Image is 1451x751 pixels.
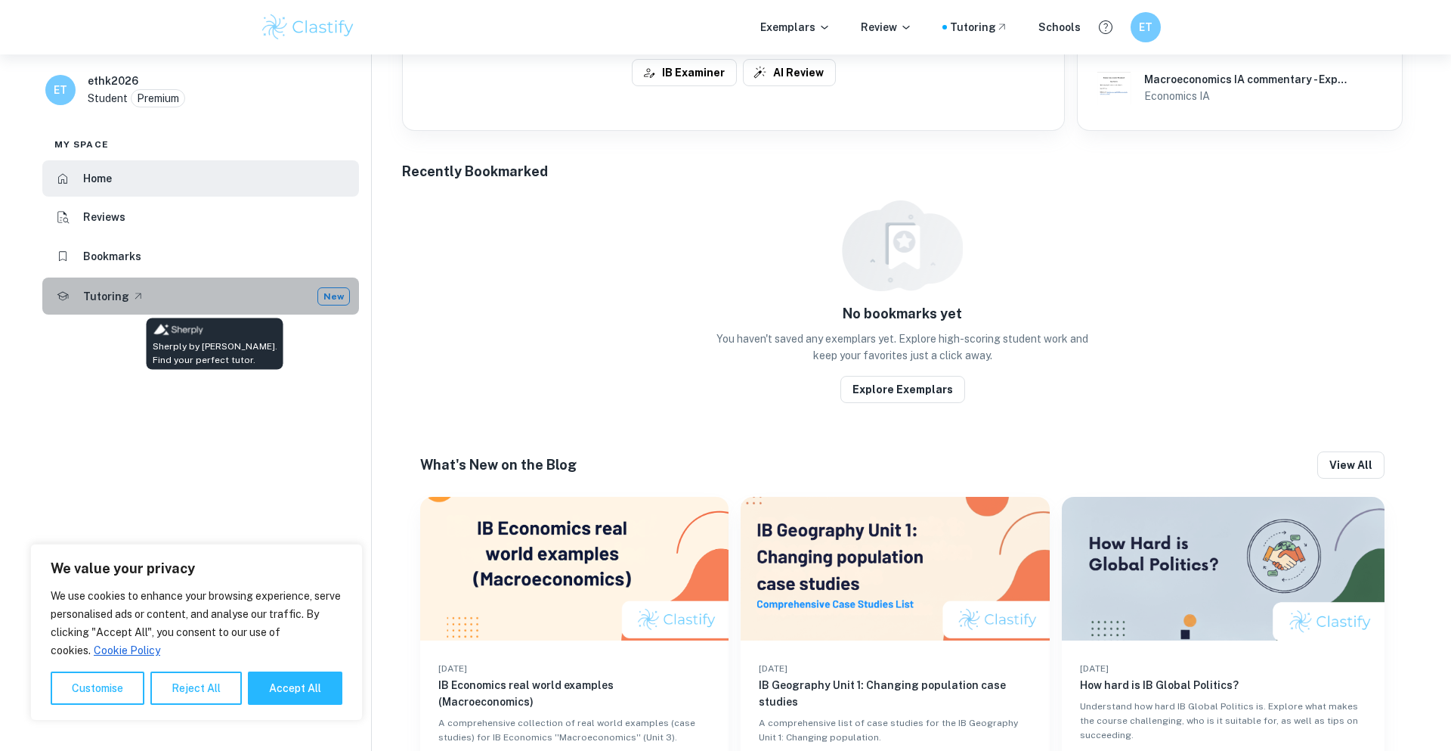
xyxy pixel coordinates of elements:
p: Sherply by [PERSON_NAME]. [153,340,277,353]
h6: How hard is IB Global Politics? [1080,677,1366,694]
img: Thumbnail [153,321,203,340]
h6: Home [83,170,112,187]
img: Blog post [420,497,729,641]
a: Bookmarks [42,238,359,275]
button: ET [1131,12,1161,42]
h6: What's New on the Blog [420,455,577,476]
h6: Macroeconomics IA commentary - Expansionary monetary policy and its effects on Pakistani Economy [1144,71,1350,88]
h6: IB Geography Unit 1: Changing population case studies [759,677,1031,710]
button: AI Review [743,59,836,86]
p: A comprehensive list of case studies for the IB Geography Unit 1: Changing population. [759,716,1031,745]
button: IB Examiner [632,59,737,86]
a: TutoringNew [42,278,359,315]
p: Student [88,90,128,107]
a: Tutoring [950,19,1008,36]
span: [DATE] [1080,663,1109,674]
p: Review [861,19,912,36]
p: We use cookies to enhance your browsing experience, serve personalised ads or content, and analys... [51,587,342,659]
h6: ethk2026 [88,73,138,89]
button: Help and Feedback [1093,14,1118,40]
button: Explore Exemplars [840,376,965,403]
button: Accept All [248,672,342,705]
p: We value your privacy [51,560,342,578]
p: A comprehensive collection of real world examples (case studies) for IB Economics ''Macroeconomic... [438,716,710,745]
h6: Recently Bookmarked [402,161,548,182]
div: We value your privacy [30,544,363,721]
span: [DATE] [759,663,787,674]
p: Exemplars [760,19,831,36]
img: Clastify logo [260,12,356,42]
span: My space [54,138,109,151]
h6: IB Economics real world examples (Macroeconomics) [438,677,710,710]
span: [DATE] [438,663,467,674]
img: Blog post [1062,497,1384,641]
p: Premium [137,90,179,107]
h6: ET [52,82,70,98]
a: Cookie Policy [93,644,161,657]
h6: Reviews [83,209,125,225]
h6: No bookmarks yet [843,303,962,324]
a: Schools [1038,19,1081,36]
h6: Economics IA [1144,88,1350,104]
p: Understand how hard IB Global Politics is. Explore what makes the course challenging, who is it s... [1080,700,1366,743]
p: You haven't saved any exemplars yet. Explore high-scoring student work and keep your favorites ju... [713,331,1091,364]
span: New [318,290,349,303]
a: Reviews [42,200,359,236]
p: Find your perfect tutor. [153,353,277,367]
button: Customise [51,672,144,705]
img: Blog post [741,497,1049,641]
button: Reject All [150,672,242,705]
h6: Tutoring [83,288,129,305]
button: View all [1317,452,1384,479]
a: Home [42,160,359,197]
h6: ET [1137,19,1155,36]
h6: Bookmarks [83,248,141,265]
a: Economics IA example thumbnail: Macroeconomics IA commentary - ExpansioMacroeconomics IA commenta... [1090,64,1390,112]
img: Economics IA example thumbnail: Macroeconomics IA commentary - Expansio [1096,70,1132,106]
